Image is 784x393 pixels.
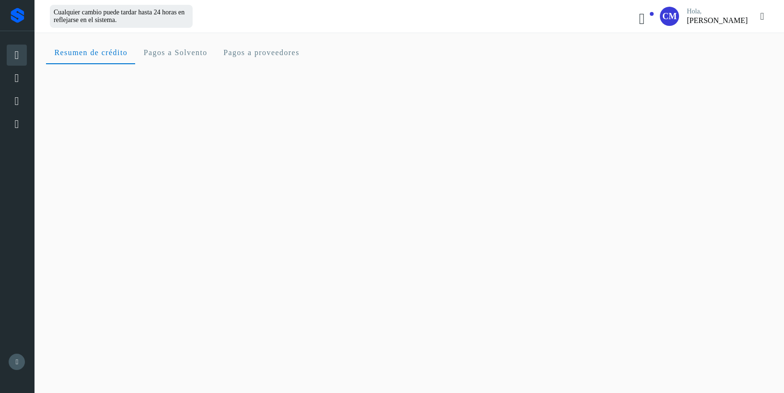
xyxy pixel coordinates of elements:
span: Resumen de crédito [54,48,142,58]
span: Pagos a Solvento [157,48,233,58]
div: Proveedores [7,114,27,135]
div: Cualquier cambio puede tardar hasta 24 horas en reflejarse en el sistema. [50,5,193,28]
span: Pagos a proveedores [248,48,340,58]
div: Cuentas por pagar [7,91,27,112]
div: Inicio [7,45,27,66]
div: Embarques [7,68,27,89]
p: Cynthia Mendoza [678,16,741,25]
p: Hola, [678,8,741,16]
